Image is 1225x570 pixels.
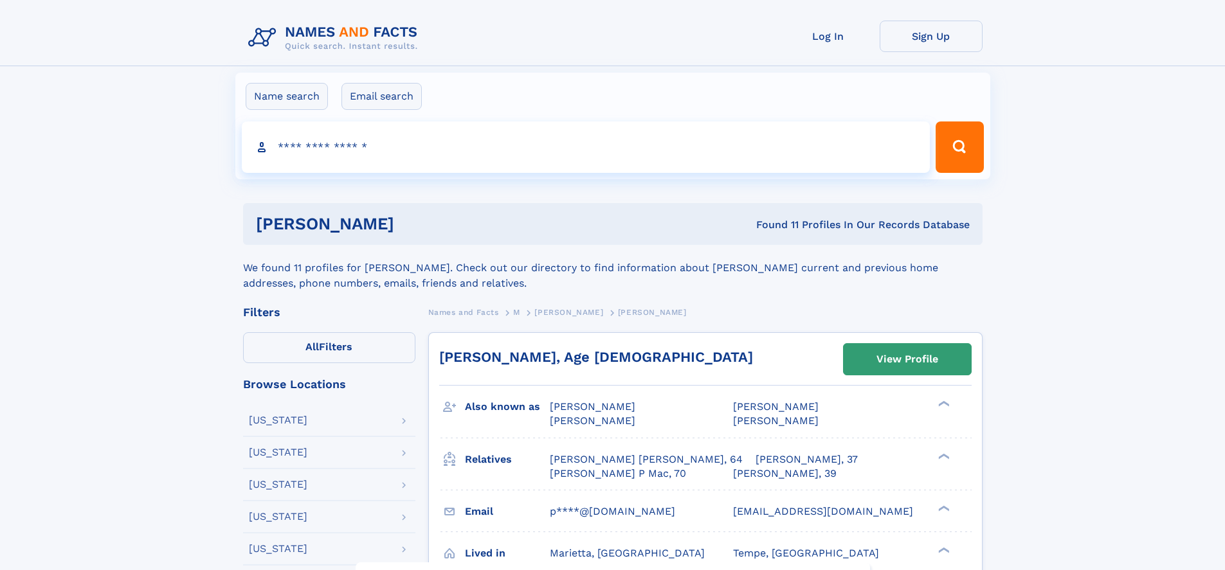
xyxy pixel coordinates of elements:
a: Sign Up [880,21,983,52]
a: View Profile [844,344,971,375]
div: ❯ [935,400,950,408]
span: [PERSON_NAME] [733,414,819,427]
a: [PERSON_NAME] [PERSON_NAME], 64 [550,452,743,467]
a: M [513,304,520,320]
a: Log In [777,21,880,52]
h3: Lived in [465,542,550,564]
div: We found 11 profiles for [PERSON_NAME]. Check out our directory to find information about [PERSON... [243,245,983,291]
div: ❯ [935,504,950,512]
span: Tempe, [GEOGRAPHIC_DATA] [733,547,879,559]
div: Filters [243,307,415,318]
div: View Profile [876,344,938,374]
label: Email search [341,83,422,110]
div: [US_STATE] [249,415,307,425]
a: [PERSON_NAME], 37 [756,452,858,467]
a: [PERSON_NAME] [534,304,603,320]
div: [US_STATE] [249,447,307,458]
a: [PERSON_NAME], Age [DEMOGRAPHIC_DATA] [439,349,753,365]
input: search input [242,121,930,173]
span: Marietta, [GEOGRAPHIC_DATA] [550,547,705,559]
a: Names and Facts [428,304,499,320]
span: [PERSON_NAME] [550,400,635,413]
div: [US_STATE] [249,512,307,522]
div: [US_STATE] [249,544,307,554]
div: ❯ [935,452,950,460]
a: [PERSON_NAME] P Mac, 70 [550,467,686,481]
span: [PERSON_NAME] [733,400,819,413]
div: [US_STATE] [249,479,307,490]
img: Logo Names and Facts [243,21,428,55]
span: [PERSON_NAME] [618,308,687,317]
h3: Relatives [465,449,550,470]
span: M [513,308,520,317]
h3: Email [465,501,550,522]
span: [PERSON_NAME] [534,308,603,317]
button: Search Button [936,121,983,173]
div: Found 11 Profiles In Our Records Database [575,218,970,232]
span: All [305,341,319,353]
h1: [PERSON_NAME] [256,216,576,232]
label: Name search [246,83,328,110]
span: [PERSON_NAME] [550,414,635,427]
span: [EMAIL_ADDRESS][DOMAIN_NAME] [733,505,913,517]
div: Browse Locations [243,379,415,390]
label: Filters [243,332,415,363]
div: ❯ [935,546,950,554]
h3: Also known as [465,396,550,418]
a: [PERSON_NAME], 39 [733,467,837,481]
